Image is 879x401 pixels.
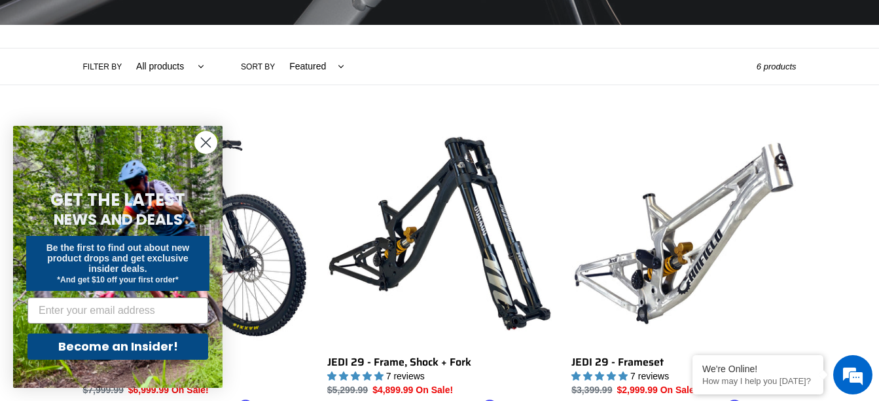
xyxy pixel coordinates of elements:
span: Be the first to find out about new product drops and get exclusive insider deals. [46,242,190,274]
p: How may I help you today? [702,376,814,386]
label: Filter by [83,61,122,73]
label: Sort by [241,61,275,73]
span: NEWS AND DEALS [54,209,183,230]
div: We're Online! [702,364,814,374]
input: Enter your email address [27,297,208,324]
span: GET THE LATEST [50,188,185,212]
span: 6 products [757,62,797,71]
button: Become an Insider! [27,334,208,360]
button: Close dialog [194,131,217,154]
span: *And get $10 off your first order* [57,275,178,284]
